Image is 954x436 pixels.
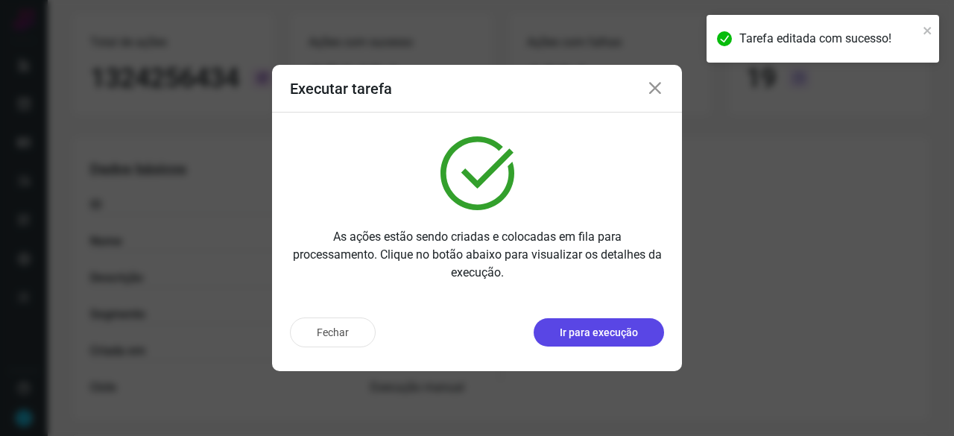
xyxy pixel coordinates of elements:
button: close [923,21,933,39]
img: verified.svg [440,136,514,210]
h3: Executar tarefa [290,80,392,98]
div: Tarefa editada com sucesso! [739,30,918,48]
button: Ir para execução [534,318,664,347]
button: Fechar [290,317,376,347]
p: Ir para execução [560,325,638,341]
p: As ações estão sendo criadas e colocadas em fila para processamento. Clique no botão abaixo para ... [290,228,664,282]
